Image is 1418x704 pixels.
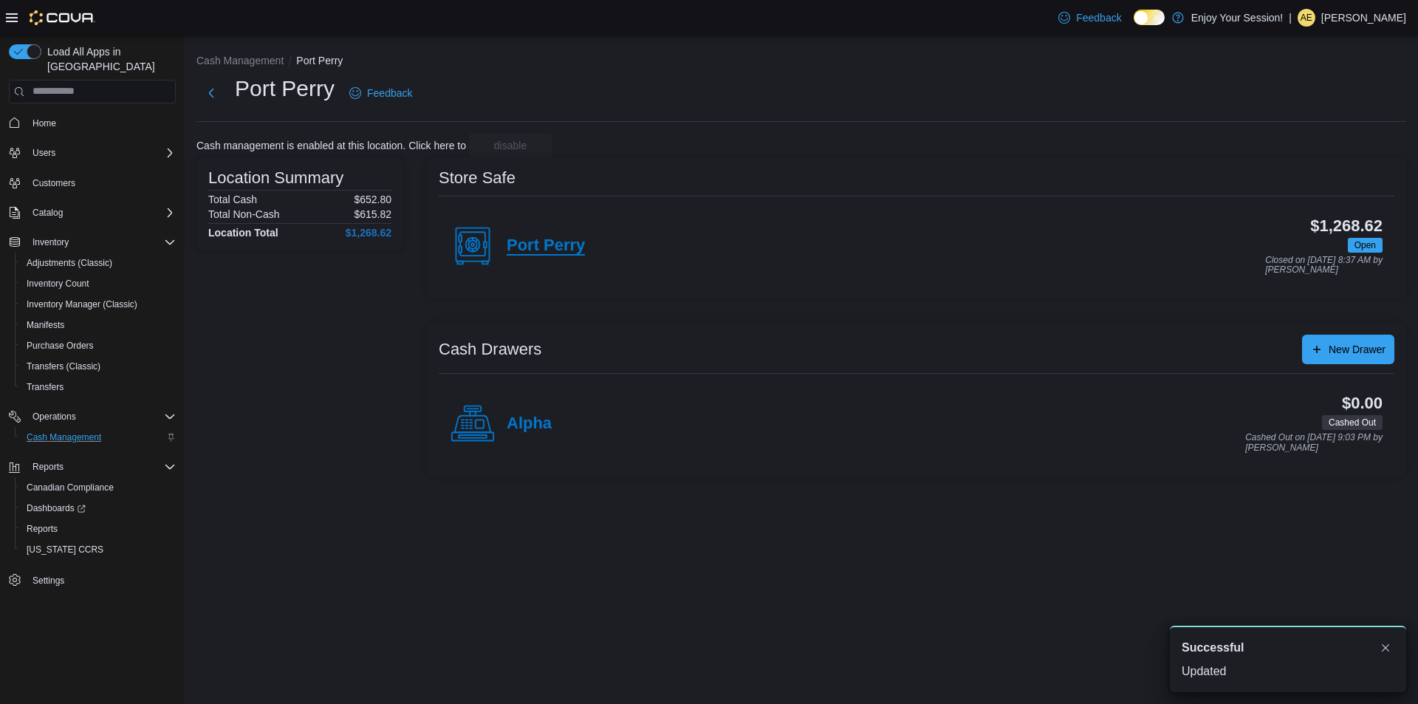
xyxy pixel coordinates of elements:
[3,172,182,194] button: Customers
[27,257,112,269] span: Adjustments (Classic)
[1245,433,1383,453] p: Cashed Out on [DATE] 9:03 PM by [PERSON_NAME]
[15,477,182,498] button: Canadian Compliance
[21,541,109,558] a: [US_STATE] CCRS
[27,114,176,132] span: Home
[21,275,176,293] span: Inventory Count
[1377,639,1394,657] button: Dismiss toast
[367,86,412,100] span: Feedback
[494,138,527,153] span: disable
[507,414,552,434] h4: Alpha
[21,358,106,375] a: Transfers (Classic)
[1329,342,1386,357] span: New Drawer
[27,298,137,310] span: Inventory Manager (Classic)
[208,169,343,187] h3: Location Summary
[1134,10,1165,25] input: Dark Mode
[1342,394,1383,412] h3: $0.00
[1298,9,1315,27] div: Alana Edgington
[15,253,182,273] button: Adjustments (Classic)
[21,295,143,313] a: Inventory Manager (Classic)
[21,378,69,396] a: Transfers
[21,337,100,355] a: Purchase Orders
[27,572,70,589] a: Settings
[21,316,70,334] a: Manifests
[21,254,176,272] span: Adjustments (Classic)
[32,461,64,473] span: Reports
[3,406,182,427] button: Operations
[21,428,176,446] span: Cash Management
[1321,9,1406,27] p: [PERSON_NAME]
[21,275,95,293] a: Inventory Count
[21,358,176,375] span: Transfers (Classic)
[15,273,182,294] button: Inventory Count
[27,174,176,192] span: Customers
[1076,10,1121,25] span: Feedback
[21,520,176,538] span: Reports
[3,457,182,477] button: Reports
[1302,335,1394,364] button: New Drawer
[1182,639,1244,657] span: Successful
[3,143,182,163] button: Users
[1265,256,1383,276] p: Closed on [DATE] 8:37 AM by [PERSON_NAME]
[1301,9,1312,27] span: AE
[1322,415,1383,430] span: Cashed Out
[27,458,69,476] button: Reports
[196,53,1406,71] nav: An example of EuiBreadcrumbs
[32,236,69,248] span: Inventory
[21,316,176,334] span: Manifests
[27,523,58,535] span: Reports
[21,479,176,496] span: Canadian Compliance
[27,233,75,251] button: Inventory
[27,144,61,162] button: Users
[15,356,182,377] button: Transfers (Classic)
[27,570,176,589] span: Settings
[32,147,55,159] span: Users
[15,498,182,519] a: Dashboards
[27,340,94,352] span: Purchase Orders
[27,204,69,222] button: Catalog
[469,134,552,157] button: disable
[15,294,182,315] button: Inventory Manager (Classic)
[296,55,343,66] button: Port Perry
[27,482,114,493] span: Canadian Compliance
[27,204,176,222] span: Catalog
[41,44,176,74] span: Load All Apps in [GEOGRAPHIC_DATA]
[21,499,176,517] span: Dashboards
[354,194,391,205] p: $652.80
[32,575,64,587] span: Settings
[21,337,176,355] span: Purchase Orders
[27,115,62,132] a: Home
[27,319,64,331] span: Manifests
[9,106,176,629] nav: Complex example
[32,411,76,423] span: Operations
[21,378,176,396] span: Transfers
[354,208,391,220] p: $615.82
[439,341,541,358] h3: Cash Drawers
[3,202,182,223] button: Catalog
[27,544,103,556] span: [US_STATE] CCRS
[21,254,118,272] a: Adjustments (Classic)
[15,315,182,335] button: Manifests
[21,428,107,446] a: Cash Management
[196,140,466,151] p: Cash management is enabled at this location. Click here to
[15,335,182,356] button: Purchase Orders
[27,458,176,476] span: Reports
[1348,238,1383,253] span: Open
[208,208,280,220] h6: Total Non-Cash
[27,360,100,372] span: Transfers (Classic)
[32,207,63,219] span: Catalog
[3,232,182,253] button: Inventory
[27,502,86,514] span: Dashboards
[346,227,391,239] h4: $1,268.62
[27,278,89,290] span: Inventory Count
[15,539,182,560] button: [US_STATE] CCRS
[15,427,182,448] button: Cash Management
[507,236,585,256] h4: Port Perry
[3,112,182,134] button: Home
[32,177,75,189] span: Customers
[208,194,257,205] h6: Total Cash
[196,55,284,66] button: Cash Management
[21,479,120,496] a: Canadian Compliance
[27,381,64,393] span: Transfers
[21,520,64,538] a: Reports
